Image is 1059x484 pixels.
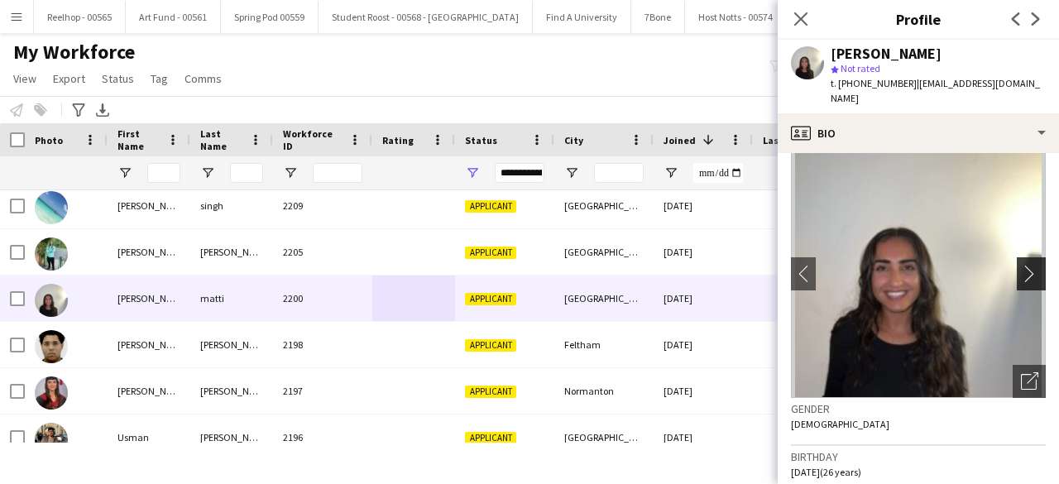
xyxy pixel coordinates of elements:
div: [GEOGRAPHIC_DATA] [554,415,654,460]
button: Open Filter Menu [664,165,678,180]
button: Host Notts - 00574 [685,1,787,33]
span: Last job [763,134,800,146]
div: [PERSON_NAME] [108,368,190,414]
button: 7Bone [631,1,685,33]
div: [DATE] [654,322,753,367]
button: Spring Pod 00559 [221,1,319,33]
div: Usman [108,415,190,460]
a: Export [46,68,92,89]
div: [PERSON_NAME] [190,322,273,367]
button: Open Filter Menu [564,165,579,180]
span: [DATE] (26 years) [791,466,861,478]
span: City [564,134,583,146]
a: Tag [144,68,175,89]
div: [PERSON_NAME] [108,322,190,367]
div: 2205 [273,229,372,275]
button: Open Filter Menu [200,165,215,180]
span: Workforce ID [283,127,343,152]
div: 2209 [273,183,372,228]
h3: Gender [791,401,1046,416]
div: [PERSON_NAME] [190,415,273,460]
div: [DATE] [654,276,753,321]
h3: Birthday [791,449,1046,464]
img: Lloyd Wright [35,330,68,363]
img: Jay m singh [35,191,68,224]
div: [PERSON_NAME] [108,183,190,228]
span: View [13,71,36,86]
span: [DEMOGRAPHIC_DATA] [791,418,889,430]
div: 2198 [273,322,372,367]
span: Not rated [841,62,880,74]
button: Open Filter Menu [465,165,480,180]
button: Find A University [533,1,631,33]
span: Export [53,71,85,86]
a: Status [95,68,141,89]
div: [DATE] [654,183,753,228]
span: Applicant [465,200,516,213]
span: Rating [382,134,414,146]
div: [PERSON_NAME] [831,46,942,61]
app-action-btn: Advanced filters [69,100,89,120]
div: 2197 [273,368,372,414]
div: 2196 [273,415,372,460]
input: First Name Filter Input [147,163,180,183]
span: Applicant [465,386,516,398]
img: Olivia Davies [35,376,68,410]
div: Bio [778,113,1059,153]
div: [PERSON_NAME] [108,229,190,275]
div: [DATE] [654,415,753,460]
span: t. [PHONE_NUMBER] [831,77,917,89]
span: Joined [664,134,696,146]
button: Art Fund - 00561 [126,1,221,33]
app-action-btn: Export XLSX [93,100,113,120]
img: marianna matti [35,284,68,317]
div: [GEOGRAPHIC_DATA] [554,229,654,275]
img: Fabio Gomes [35,237,68,271]
span: Applicant [465,432,516,444]
button: Open Filter Menu [117,165,132,180]
div: Open photos pop-in [1013,365,1046,398]
span: Photo [35,134,63,146]
span: Applicant [465,339,516,352]
span: First Name [117,127,161,152]
button: Open Filter Menu [283,165,298,180]
input: Last Name Filter Input [230,163,263,183]
span: Status [102,71,134,86]
button: Student Roost - 00568 - [GEOGRAPHIC_DATA] [319,1,533,33]
a: Comms [178,68,228,89]
a: View [7,68,43,89]
div: 2200 [273,276,372,321]
img: Usman Ahmad [35,423,68,456]
h3: Profile [778,8,1059,30]
input: City Filter Input [594,163,644,183]
div: [PERSON_NAME] [190,368,273,414]
span: Applicant [465,293,516,305]
span: Comms [184,71,222,86]
div: Feltham [554,322,654,367]
input: Workforce ID Filter Input [313,163,362,183]
span: My Workforce [13,40,135,65]
div: [DATE] [654,368,753,414]
span: Tag [151,71,168,86]
img: Crew avatar or photo [791,150,1046,398]
span: Applicant [465,247,516,259]
span: Last Name [200,127,243,152]
div: [PERSON_NAME] [108,276,190,321]
div: [GEOGRAPHIC_DATA] [554,183,654,228]
div: [PERSON_NAME] [190,229,273,275]
span: | [EMAIL_ADDRESS][DOMAIN_NAME] [831,77,1040,104]
input: Joined Filter Input [693,163,743,183]
div: [DATE] [654,229,753,275]
div: Normanton [554,368,654,414]
div: matti [190,276,273,321]
button: Reelhop - 00565 [34,1,126,33]
span: Status [465,134,497,146]
div: [GEOGRAPHIC_DATA] [554,276,654,321]
div: singh [190,183,273,228]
